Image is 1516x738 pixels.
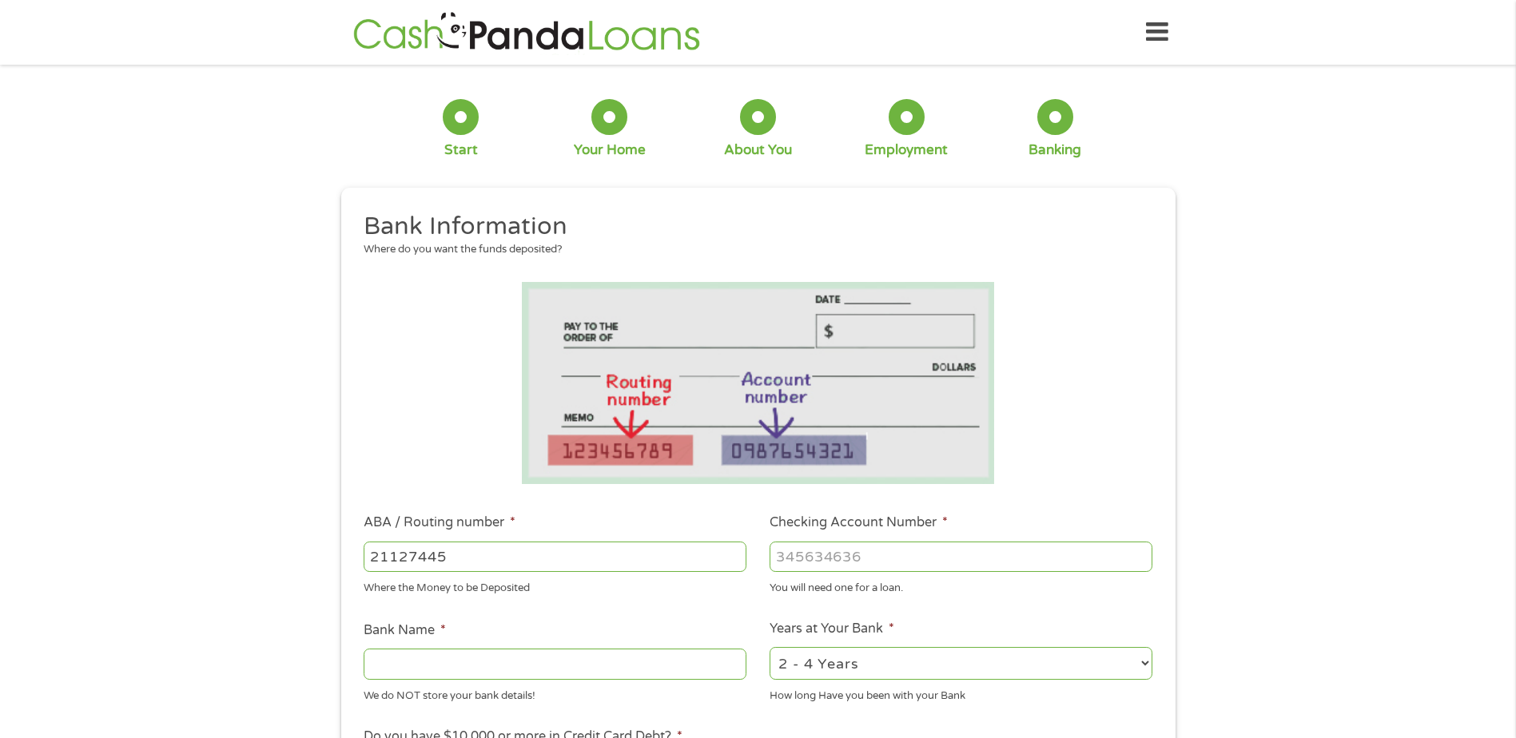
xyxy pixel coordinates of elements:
[865,141,948,159] div: Employment
[574,141,646,159] div: Your Home
[364,542,746,572] input: 263177916
[364,242,1140,258] div: Where do you want the funds deposited?
[770,621,894,637] label: Years at Your Bank
[770,575,1152,597] div: You will need one for a loan.
[522,282,995,484] img: Routing number location
[364,211,1140,243] h2: Bank Information
[348,10,705,55] img: GetLoanNow Logo
[770,514,948,531] label: Checking Account Number
[770,682,1152,704] div: How long Have you been with your Bank
[364,682,746,704] div: We do NOT store your bank details!
[364,514,515,531] label: ABA / Routing number
[770,542,1152,572] input: 345634636
[364,622,446,639] label: Bank Name
[444,141,478,159] div: Start
[1029,141,1081,159] div: Banking
[364,575,746,597] div: Where the Money to be Deposited
[724,141,792,159] div: About You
